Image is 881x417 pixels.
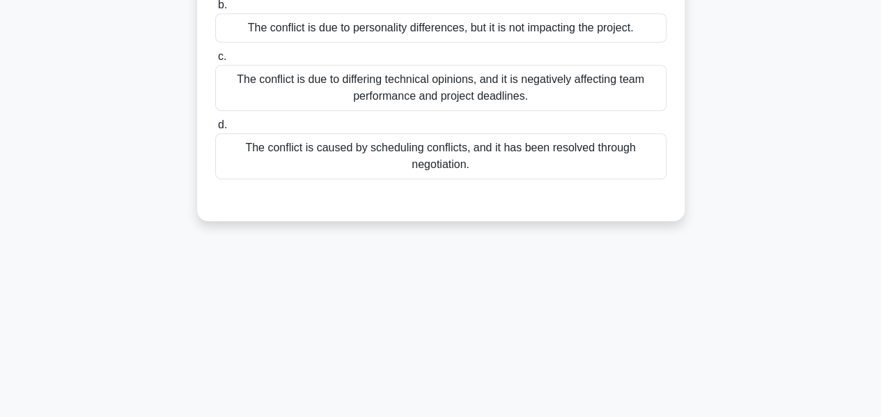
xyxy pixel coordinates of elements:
div: The conflict is due to personality differences, but it is not impacting the project. [215,13,666,43]
span: c. [218,50,226,62]
div: The conflict is caused by scheduling conflicts, and it has been resolved through negotiation. [215,133,666,179]
div: The conflict is due to differing technical opinions, and it is negatively affecting team performa... [215,65,666,111]
span: d. [218,119,227,130]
